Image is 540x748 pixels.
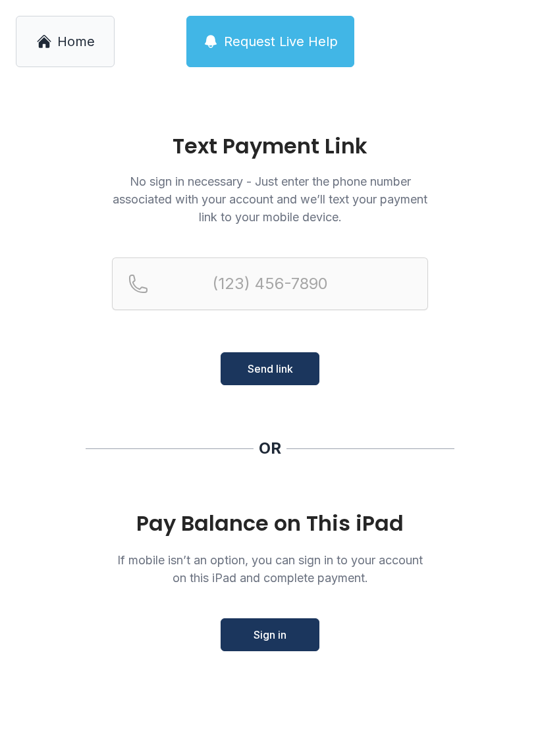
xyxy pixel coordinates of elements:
[112,136,428,157] h1: Text Payment Link
[112,173,428,226] p: No sign in necessary - Just enter the phone number associated with your account and we’ll text yo...
[112,512,428,535] div: Pay Balance on This iPad
[112,551,428,587] p: If mobile isn’t an option, you can sign in to your account on this iPad and complete payment.
[254,627,286,643] span: Sign in
[259,438,281,459] div: OR
[224,32,338,51] span: Request Live Help
[57,32,95,51] span: Home
[248,361,293,377] span: Send link
[112,257,428,310] input: Reservation phone number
